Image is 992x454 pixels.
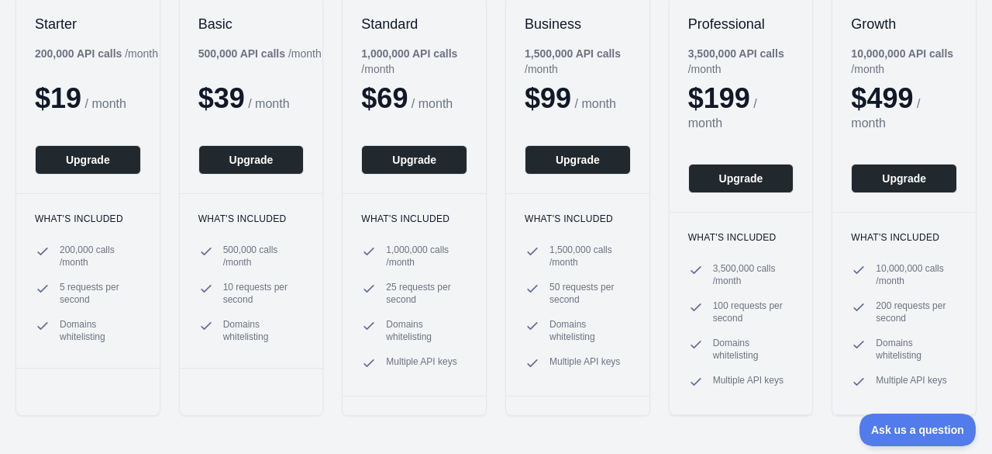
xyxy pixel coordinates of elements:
[386,244,467,269] span: 1,000,000 calls / month
[549,244,631,269] span: 1,500,000 calls / month
[876,262,957,287] span: 10,000,000 calls / month
[859,414,976,446] iframe: Toggle Customer Support
[713,300,794,324] span: 100 requests per second
[386,318,467,343] span: Domains whitelisting
[549,318,631,343] span: Domains whitelisting
[386,281,467,306] span: 25 requests per second
[549,281,631,306] span: 50 requests per second
[876,300,957,324] span: 200 requests per second
[713,262,794,287] span: 3,500,000 calls / month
